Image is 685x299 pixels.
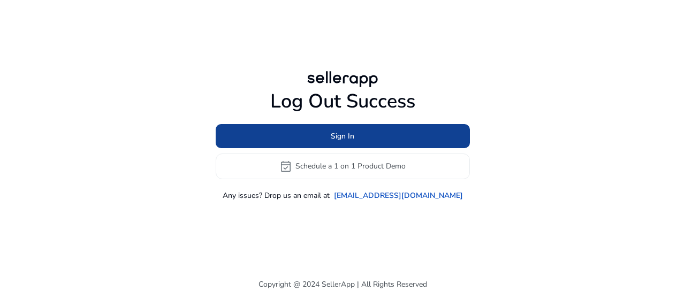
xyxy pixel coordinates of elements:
[279,160,292,173] span: event_available
[216,124,470,148] button: Sign In
[223,190,330,201] p: Any issues? Drop us an email at
[334,190,463,201] a: [EMAIL_ADDRESS][DOMAIN_NAME]
[216,90,470,113] h1: Log Out Success
[216,154,470,179] button: event_availableSchedule a 1 on 1 Product Demo
[331,131,354,142] span: Sign In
